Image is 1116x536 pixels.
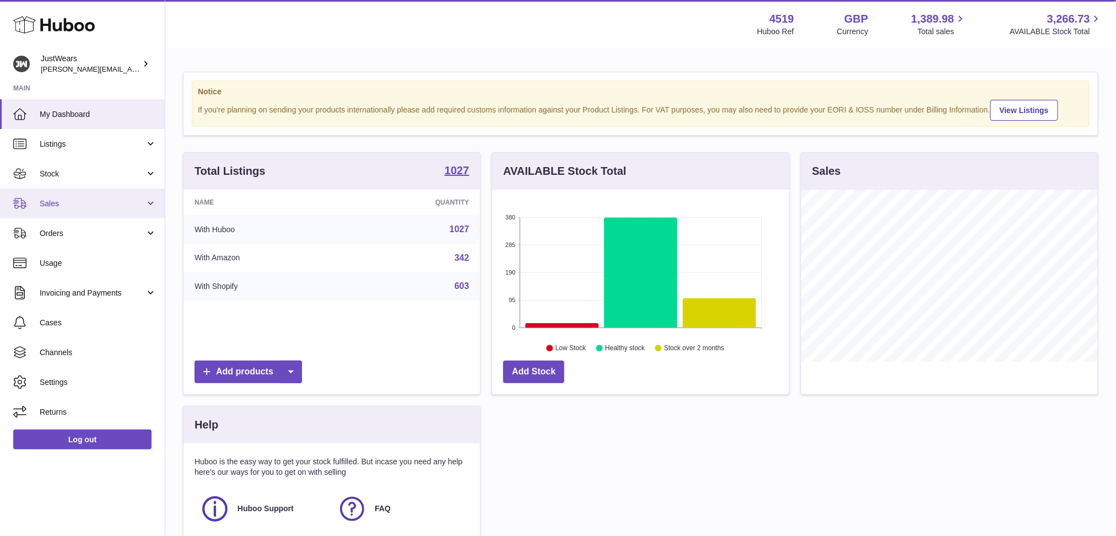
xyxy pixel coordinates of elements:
[40,199,145,209] span: Sales
[200,494,326,524] a: Huboo Support
[195,457,469,478] p: Huboo is the easy way to get your stock fulfilled. But incase you need any help here's our ways f...
[990,100,1058,121] a: View Listings
[445,165,470,178] a: 1027
[184,190,346,215] th: Name
[40,139,145,149] span: Listings
[337,494,463,524] a: FAQ
[505,269,515,276] text: 190
[184,215,346,244] td: With Huboo
[40,109,157,120] span: My Dashboard
[556,345,586,352] text: Low Stock
[769,12,794,26] strong: 4519
[40,288,145,298] span: Invoicing and Payments
[13,430,152,449] a: Log out
[198,98,1083,121] div: If you're planning on sending your products internationally please add required customs informati...
[503,164,626,179] h3: AVAILABLE Stock Total
[40,258,157,269] span: Usage
[455,253,470,262] a: 342
[40,347,157,358] span: Channels
[513,324,516,331] text: 0
[195,417,218,432] h3: Help
[837,26,869,37] div: Currency
[503,361,564,383] a: Add Stock
[509,297,516,303] text: 95
[757,26,794,37] div: Huboo Ref
[450,224,470,234] a: 1027
[912,12,955,26] span: 1,389.98
[41,53,140,74] div: JustWears
[844,12,868,26] strong: GBP
[40,169,145,179] span: Stock
[1047,12,1090,26] span: 3,266.73
[505,214,515,221] text: 380
[346,190,481,215] th: Quantity
[912,12,967,37] a: 1,389.98 Total sales
[40,377,157,388] span: Settings
[195,164,266,179] h3: Total Listings
[505,242,515,248] text: 285
[445,165,470,176] strong: 1027
[455,281,470,291] a: 603
[1010,26,1103,37] span: AVAILABLE Stock Total
[40,318,157,328] span: Cases
[13,56,30,72] img: josh@just-wears.com
[40,228,145,239] span: Orders
[238,503,294,514] span: Huboo Support
[184,272,346,301] td: With Shopify
[812,164,841,179] h3: Sales
[375,503,391,514] span: FAQ
[195,361,302,383] a: Add products
[1010,12,1103,37] a: 3,266.73 AVAILABLE Stock Total
[664,345,724,352] text: Stock over 2 months
[918,26,967,37] span: Total sales
[40,407,157,417] span: Returns
[605,345,645,352] text: Healthy stock
[41,65,221,73] span: [PERSON_NAME][EMAIL_ADDRESS][DOMAIN_NAME]
[198,87,1083,97] strong: Notice
[184,244,346,272] td: With Amazon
